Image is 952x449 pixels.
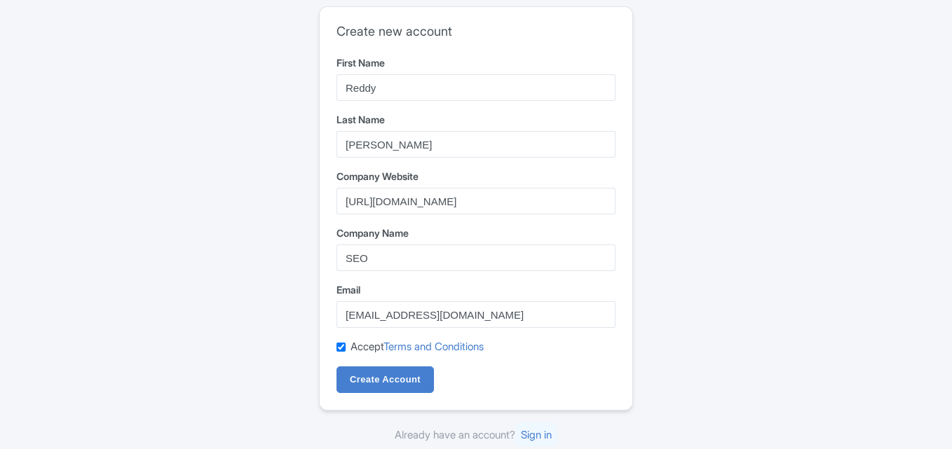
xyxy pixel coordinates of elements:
[319,427,633,443] div: Already have an account?
[336,366,434,393] input: Create Account
[336,112,616,127] label: Last Name
[336,188,616,214] input: example.com
[336,301,616,328] input: username@example.com
[351,339,484,355] label: Accept
[336,24,616,39] h2: Create new account
[515,422,557,447] a: Sign in
[336,169,616,184] label: Company Website
[336,226,616,240] label: Company Name
[336,55,616,70] label: First Name
[336,282,616,297] label: Email
[383,340,484,353] a: Terms and Conditions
